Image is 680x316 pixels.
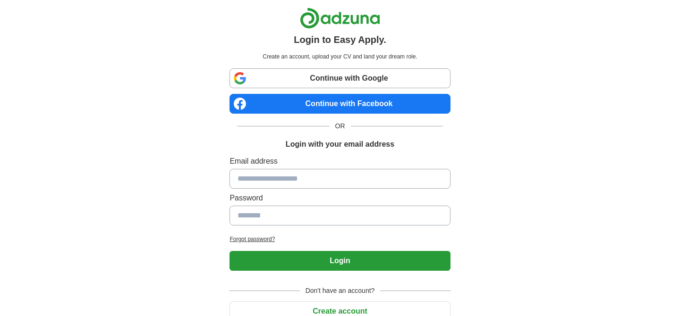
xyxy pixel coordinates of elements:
img: Adzuna logo [300,8,380,29]
label: Password [229,192,450,204]
a: Continue with Facebook [229,94,450,114]
span: Don't have an account? [300,286,381,296]
a: Continue with Google [229,68,450,88]
a: Forgot password? [229,235,450,243]
h1: Login to Easy Apply. [294,33,386,47]
button: Login [229,251,450,271]
label: Email address [229,156,450,167]
a: Create account [229,307,450,315]
span: OR [330,121,351,131]
h1: Login with your email address [286,139,394,150]
p: Create an account, upload your CV and land your dream role. [231,52,448,61]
